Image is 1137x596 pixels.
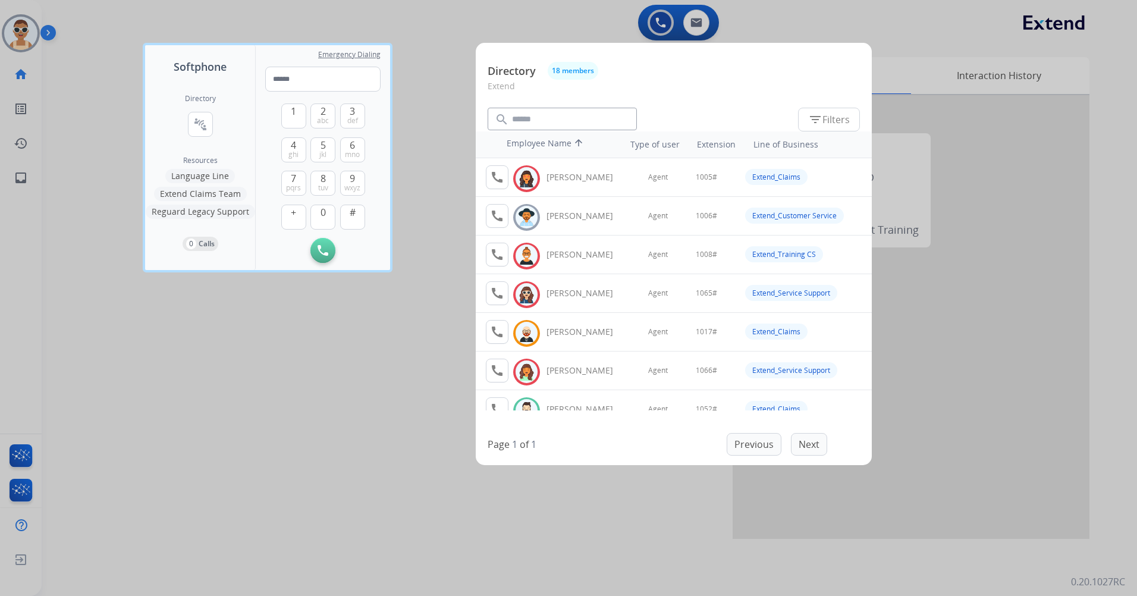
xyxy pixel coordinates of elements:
[546,210,626,222] div: [PERSON_NAME]
[501,131,608,158] th: Employee Name
[571,137,586,152] mat-icon: arrow_upward
[648,404,668,414] span: Agent
[165,169,235,183] button: Language Line
[696,288,717,298] span: 1065#
[321,171,326,186] span: 8
[154,187,247,201] button: Extend Claims Team
[520,437,529,451] p: of
[183,156,218,165] span: Resources
[281,137,306,162] button: 4ghi
[281,205,306,230] button: +
[340,171,365,196] button: 9wxyz
[490,363,504,378] mat-icon: call
[310,103,335,128] button: 2abc
[146,205,255,219] button: Reguard Legacy Support
[490,170,504,184] mat-icon: call
[310,171,335,196] button: 8tuv
[321,138,326,152] span: 5
[745,246,823,262] div: Extend_Training CS
[546,326,626,338] div: [PERSON_NAME]
[798,108,860,131] button: Filters
[291,138,296,152] span: 4
[310,205,335,230] button: 0
[546,365,626,377] div: [PERSON_NAME]
[193,117,208,131] mat-icon: connect_without_contact
[747,133,866,156] th: Line of Business
[696,250,717,259] span: 1008#
[614,133,686,156] th: Type of user
[490,402,504,416] mat-icon: call
[546,403,626,415] div: [PERSON_NAME]
[808,112,850,127] span: Filters
[488,63,536,79] p: Directory
[490,209,504,223] mat-icon: call
[340,137,365,162] button: 6mno
[488,437,510,451] p: Page
[321,104,326,118] span: 2
[318,50,381,59] span: Emergency Dialing
[488,80,860,102] p: Extend
[286,183,301,193] span: pqrs
[350,171,355,186] span: 9
[696,366,717,375] span: 1066#
[518,324,535,343] img: avatar
[518,286,535,304] img: avatar
[490,325,504,339] mat-icon: call
[281,103,306,128] button: 1
[648,288,668,298] span: Agent
[648,172,668,182] span: Agent
[745,285,837,301] div: Extend_Service Support
[347,116,358,126] span: def
[319,150,326,159] span: jkl
[691,133,742,156] th: Extension
[518,247,535,265] img: avatar
[745,169,808,185] div: Extend_Claims
[310,137,335,162] button: 5jkl
[186,239,196,249] p: 0
[648,327,668,337] span: Agent
[745,362,837,378] div: Extend_Service Support
[1071,575,1125,589] p: 0.20.1027RC
[808,112,822,127] mat-icon: filter_list
[648,211,668,221] span: Agent
[321,205,326,219] span: 0
[546,287,626,299] div: [PERSON_NAME]
[518,363,535,381] img: avatar
[291,104,296,118] span: 1
[344,183,360,193] span: wxyz
[317,116,329,126] span: abc
[546,171,626,183] div: [PERSON_NAME]
[318,183,328,193] span: tuv
[548,62,598,80] button: 18 members
[185,94,216,103] h2: Directory
[288,150,299,159] span: ghi
[696,404,717,414] span: 1052#
[648,250,668,259] span: Agent
[291,205,296,219] span: +
[350,104,355,118] span: 3
[350,205,356,219] span: #
[490,286,504,300] mat-icon: call
[696,211,717,221] span: 1006#
[696,172,717,182] span: 1005#
[340,205,365,230] button: #
[340,103,365,128] button: 3def
[745,208,844,224] div: Extend_Customer Service
[648,366,668,375] span: Agent
[281,171,306,196] button: 7pqrs
[345,150,360,159] span: mno
[490,247,504,262] mat-icon: call
[696,327,717,337] span: 1017#
[318,245,328,256] img: call-button
[291,171,296,186] span: 7
[518,208,535,227] img: avatar
[518,401,535,420] img: avatar
[745,324,808,340] div: Extend_Claims
[174,58,227,75] span: Softphone
[518,170,535,188] img: avatar
[183,237,218,251] button: 0Calls
[350,138,355,152] span: 6
[495,112,509,127] mat-icon: search
[546,249,626,261] div: [PERSON_NAME]
[199,239,215,249] p: Calls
